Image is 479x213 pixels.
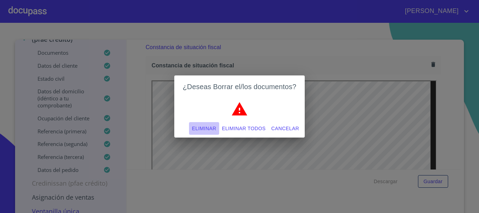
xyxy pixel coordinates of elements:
[222,124,266,133] span: Eliminar todos
[219,122,269,135] button: Eliminar todos
[183,81,296,92] h2: ¿Deseas Borrar el/los documentos?
[189,122,219,135] button: Eliminar
[192,124,216,133] span: Eliminar
[269,122,302,135] button: Cancelar
[271,124,299,133] span: Cancelar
